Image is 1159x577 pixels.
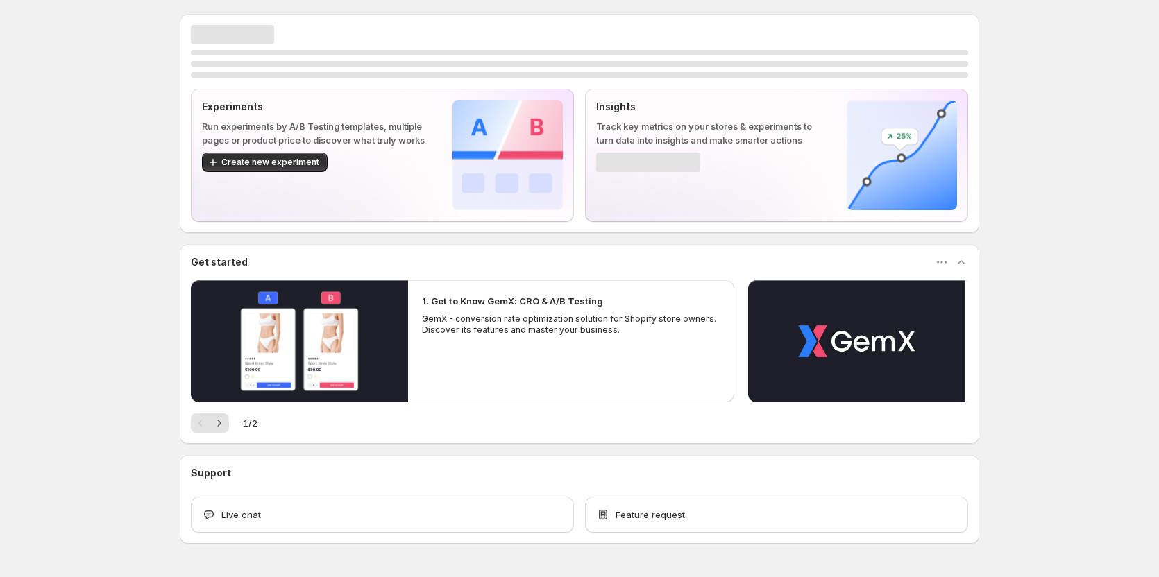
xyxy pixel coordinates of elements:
[452,100,563,210] img: Experiments
[191,466,231,480] h3: Support
[202,119,430,147] p: Run experiments by A/B Testing templates, multiple pages or product price to discover what truly ...
[210,413,229,433] button: Next
[202,100,430,114] p: Experiments
[202,153,328,172] button: Create new experiment
[596,100,824,114] p: Insights
[191,413,229,433] nav: Pagination
[616,508,685,522] span: Feature request
[596,119,824,147] p: Track key metrics on your stores & experiments to turn data into insights and make smarter actions
[422,313,720,336] p: GemX - conversion rate optimization solution for Shopify store owners. Discover its features and ...
[221,157,319,168] span: Create new experiment
[243,416,257,430] span: 1 / 2
[191,280,408,402] button: Play video
[847,100,957,210] img: Insights
[422,294,603,308] h2: 1. Get to Know GemX: CRO & A/B Testing
[191,255,248,269] h3: Get started
[221,508,261,522] span: Live chat
[748,280,965,402] button: Play video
